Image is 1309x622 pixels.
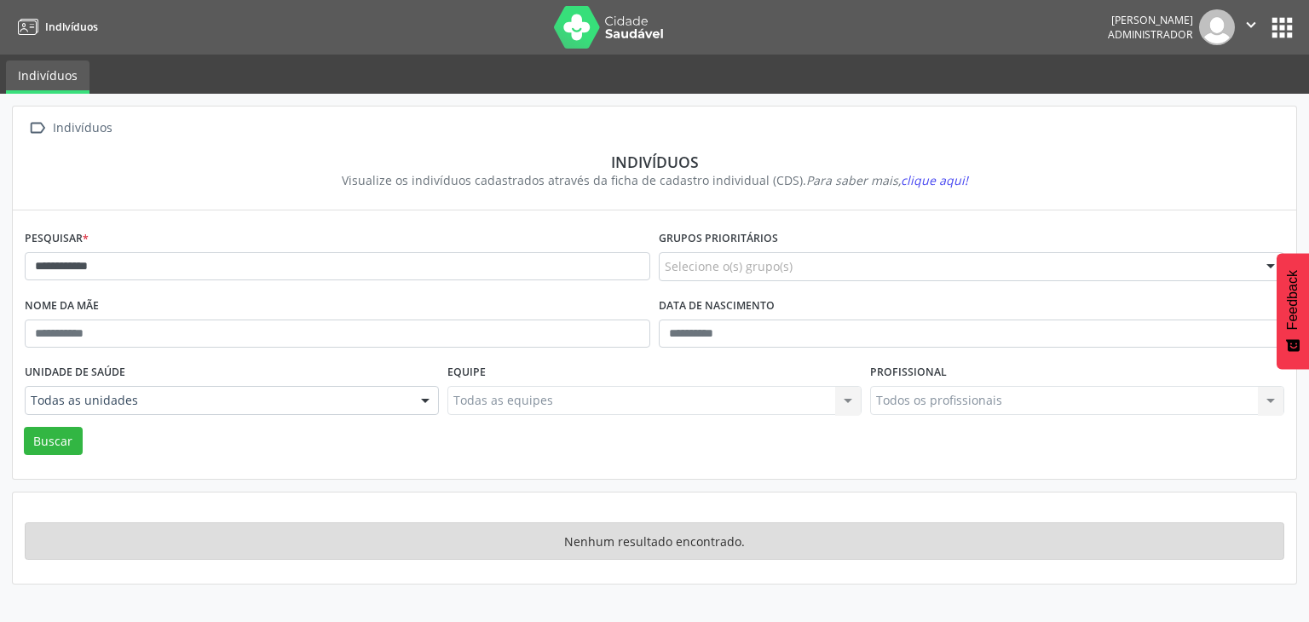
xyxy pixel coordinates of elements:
div: Visualize os indivíduos cadastrados através da ficha de cadastro individual (CDS). [37,171,1272,189]
i:  [1242,15,1260,34]
i:  [25,116,49,141]
span: Selecione o(s) grupo(s) [665,257,793,275]
label: Equipe [447,360,486,386]
span: Feedback [1285,270,1300,330]
button: Buscar [24,427,83,456]
img: img [1199,9,1235,45]
span: Todas as unidades [31,392,404,409]
a: Indivíduos [12,13,98,41]
label: Nome da mãe [25,293,99,320]
label: Unidade de saúde [25,360,125,386]
div: Indivíduos [37,153,1272,171]
a: Indivíduos [6,60,89,94]
div: Nenhum resultado encontrado. [25,522,1284,560]
div: Indivíduos [49,116,115,141]
label: Data de nascimento [659,293,775,320]
label: Pesquisar [25,226,89,252]
button: apps [1267,13,1297,43]
span: clique aqui! [901,172,968,188]
button: Feedback - Mostrar pesquisa [1277,253,1309,369]
button:  [1235,9,1267,45]
div: [PERSON_NAME] [1108,13,1193,27]
i: Para saber mais, [806,172,968,188]
span: Indivíduos [45,20,98,34]
a:  Indivíduos [25,116,115,141]
label: Grupos prioritários [659,226,778,252]
span: Administrador [1108,27,1193,42]
label: Profissional [870,360,947,386]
